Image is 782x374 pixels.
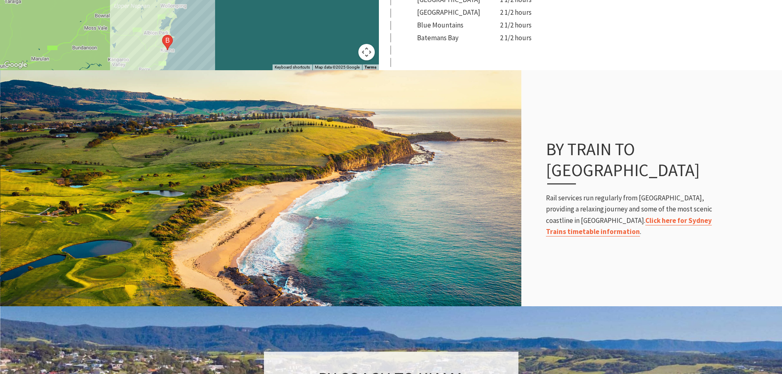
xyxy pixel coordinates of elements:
td: Blue Mountains [417,19,499,31]
div: Kiama NSW 2533, Australia [159,32,176,53]
p: Rail services run regularly from [GEOGRAPHIC_DATA], providing a relaxing journey and some of the ... [546,193,727,237]
td: 2 1/2 hours [500,19,542,31]
h3: By Train to [GEOGRAPHIC_DATA] [546,139,709,184]
button: Keyboard shortcuts [275,64,310,70]
a: Click here for Sydney Trains timetable information [546,216,712,236]
td: [GEOGRAPHIC_DATA] [417,7,499,18]
td: 2 1/2 hours [500,32,542,44]
a: Open this area in Google Maps (opens a new window) [2,60,29,70]
img: Google [2,60,29,70]
a: Terms (opens in new tab) [365,65,376,70]
span: Map data ©2025 Google [315,65,360,69]
button: Map camera controls [358,44,375,60]
td: Batemans Bay [417,32,499,44]
td: 2 1/2 hours [500,7,542,18]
